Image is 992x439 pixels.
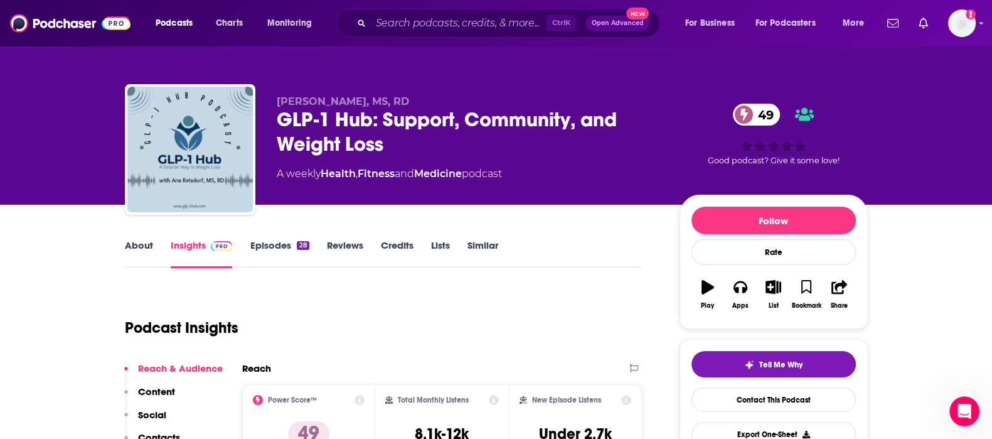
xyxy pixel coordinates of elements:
span: and [395,168,414,180]
h1: Podcast Insights [125,318,238,337]
button: Share [823,272,855,317]
div: Share [831,302,848,310]
img: Podchaser - Follow, Share and Rate Podcasts [10,11,131,35]
span: Good podcast? Give it some love! [708,156,840,165]
input: Search podcasts, credits, & more... [371,13,547,33]
img: Podchaser Pro [211,241,233,251]
button: open menu [747,13,834,33]
button: Social [124,409,166,432]
span: More [843,14,864,32]
svg: Add a profile image [966,9,976,19]
div: Apps [732,302,749,310]
span: For Podcasters [755,14,816,32]
span: Tell Me Why [759,360,803,370]
span: Open Advanced [592,20,644,26]
a: InsightsPodchaser Pro [171,239,233,268]
button: Reach & Audience [124,362,223,386]
a: Credits [381,239,413,268]
button: Bookmark [790,272,823,317]
div: List [769,302,779,310]
img: GLP-1 Hub: Support, Community, and Weight Loss [127,87,253,212]
a: Health [321,168,356,180]
button: Apps [724,272,757,317]
div: Bookmark [791,302,821,310]
button: Open AdvancedNew [586,16,649,31]
a: Medicine [414,168,462,180]
span: [PERSON_NAME], MS, RD [277,95,409,107]
div: 28 [297,241,309,250]
button: open menu [676,13,750,33]
a: Charts [208,13,250,33]
img: User Profile [948,9,976,37]
a: 49 [733,104,780,126]
button: Show profile menu [948,9,976,37]
span: Ctrl K [547,15,576,31]
div: Rate [691,239,856,265]
button: Content [124,386,175,409]
button: Play [691,272,724,317]
button: Follow [691,207,856,234]
a: Show notifications dropdown [914,13,933,34]
img: tell me why sparkle [744,360,754,370]
button: tell me why sparkleTell Me Why [691,351,856,377]
a: Episodes28 [250,239,309,268]
span: , [356,168,358,180]
h2: Reach [242,362,271,374]
div: Search podcasts, credits, & more... [348,9,672,38]
span: Logged in as nicole.koremenos [948,9,976,37]
button: open menu [147,13,209,33]
a: Fitness [358,168,395,180]
span: New [626,8,649,19]
p: Social [138,409,166,421]
a: Lists [431,239,450,268]
a: Contact This Podcast [691,388,856,412]
h2: Power Score™ [268,396,317,404]
h2: Total Monthly Listens [398,396,469,404]
span: Podcasts [156,14,193,32]
a: Reviews [327,239,363,268]
a: About [125,239,153,268]
a: Show notifications dropdown [882,13,904,34]
span: Charts [216,14,243,32]
iframe: Intercom live chat [949,396,979,426]
a: Similar [467,239,498,268]
div: 49Good podcast? Give it some love! [680,95,868,173]
div: A weekly podcast [277,166,502,182]
p: Content [138,386,175,398]
span: 49 [745,104,780,126]
span: Monitoring [267,14,312,32]
button: List [757,272,789,317]
p: Reach & Audience [138,362,223,374]
h2: New Episode Listens [532,396,601,404]
button: open menu [259,13,328,33]
div: Play [701,302,714,310]
span: For Business [685,14,735,32]
button: open menu [834,13,880,33]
